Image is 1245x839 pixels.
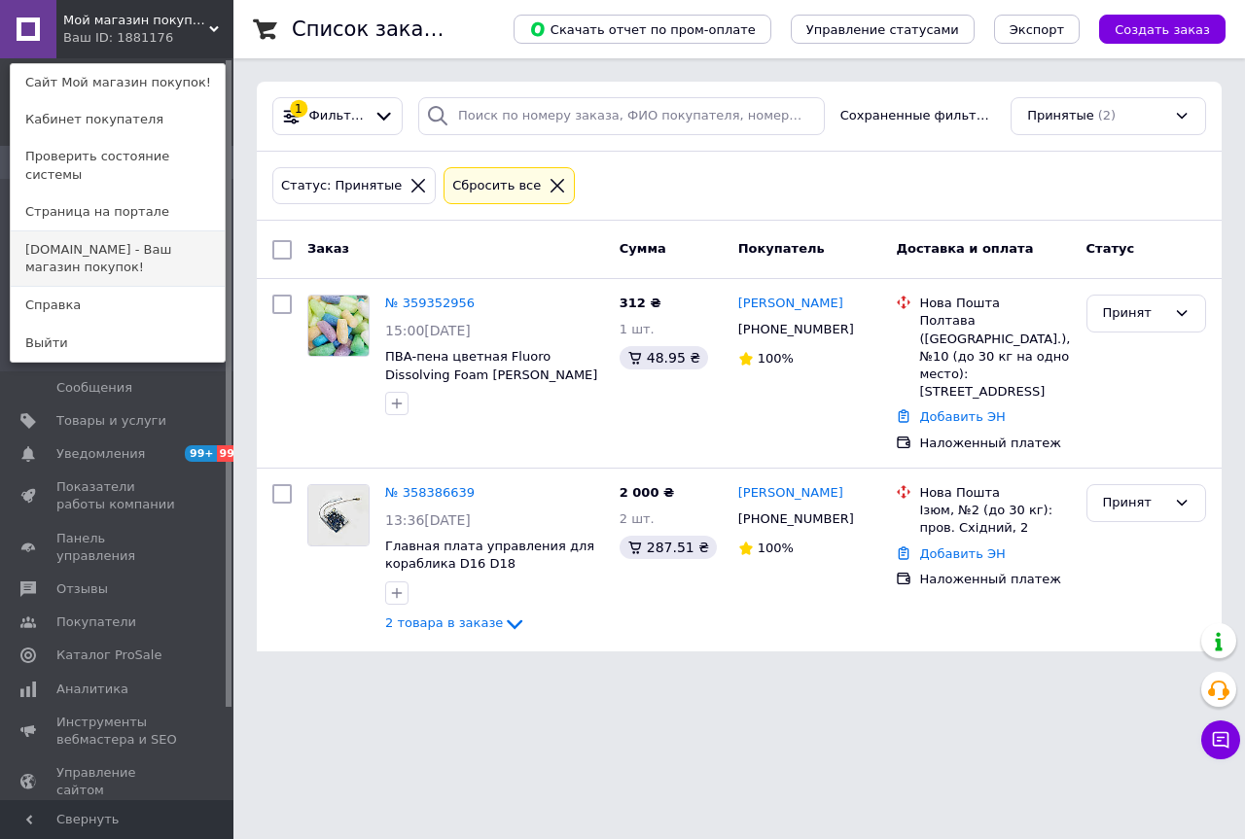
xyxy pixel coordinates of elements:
[11,138,225,192] a: Проверить состояние системы
[1080,21,1226,36] a: Создать заказ
[919,295,1070,312] div: Нова Пошта
[734,507,858,532] div: [PHONE_NUMBER]
[896,241,1033,256] span: Доставка и оплата
[919,409,1005,424] a: Добавить ЭН
[1103,303,1166,324] div: Принят
[307,241,349,256] span: Заказ
[11,231,225,286] a: [DOMAIN_NAME] - Ваш магазин покупок!
[385,616,503,631] span: 2 товара в заказе
[806,22,959,37] span: Управление статусами
[418,97,825,135] input: Поиск по номеру заказа, ФИО покупателя, номеру телефона, Email, номеру накладной
[185,445,217,462] span: 99+
[734,317,858,342] div: [PHONE_NUMBER]
[758,541,794,555] span: 100%
[738,484,843,503] a: [PERSON_NAME]
[385,485,475,500] a: № 358386639
[11,287,225,324] a: Справка
[385,539,594,572] a: Главная плата управления для кораблика D16 D18
[307,484,370,546] a: Фото товару
[620,346,708,369] div: 48.95 ₴
[56,681,128,698] span: Аналитика
[290,100,307,118] div: 1
[919,484,1070,502] div: Нова Пошта
[385,615,526,630] a: 2 товара в заказе
[292,17,459,41] h1: Список заказов
[56,379,132,397] span: Сообщения
[994,15,1080,44] button: Экспорт
[919,312,1070,401] div: Полтава ([GEOGRAPHIC_DATA].), №10 (до 30 кг на одно место): [STREET_ADDRESS]
[620,322,655,336] span: 1 шт.
[309,107,367,125] span: Фильтры
[56,647,161,664] span: Каталог ProSale
[620,241,666,256] span: Сумма
[385,323,471,338] span: 15:00[DATE]
[919,435,1070,452] div: Наложенный платеж
[1201,720,1240,759] button: Чат с покупателем
[919,571,1070,588] div: Наложенный платеж
[791,15,975,44] button: Управление статусами
[919,502,1070,537] div: Ізюм, №2 (до 30 кг): пров. Східний, 2
[11,193,225,230] a: Страница на портале
[1098,108,1116,122] span: (2)
[514,15,771,44] button: Скачать отчет по пром-оплате
[1086,241,1135,256] span: Статус
[63,12,209,29] span: Мой магазин покупок!
[56,530,180,565] span: Панель управления
[385,349,597,400] a: ПВА-пена цветная Fluoro Dissolving Foam [PERSON_NAME] (120шт)
[919,546,1005,561] a: Добавить ЭН
[56,478,180,513] span: Показатели работы компании
[1010,22,1064,37] span: Экспорт
[385,296,475,310] a: № 359352956
[620,296,661,310] span: 312 ₴
[63,29,145,47] div: Ваш ID: 1881176
[1115,22,1210,37] span: Создать заказ
[11,64,225,101] a: Сайт Мой магазин покупок!
[620,536,717,559] div: 287.51 ₴
[620,485,674,500] span: 2 000 ₴
[758,351,794,366] span: 100%
[620,511,655,526] span: 2 шт.
[738,295,843,313] a: [PERSON_NAME]
[56,714,180,749] span: Инструменты вебмастера и SEO
[56,764,180,799] span: Управление сайтом
[56,412,166,430] span: Товары и услуги
[529,20,756,38] span: Скачать отчет по пром-оплате
[56,445,145,463] span: Уведомления
[11,325,225,362] a: Выйти
[56,613,136,631] span: Покупатели
[307,295,370,357] a: Фото товару
[738,241,825,256] span: Покупатель
[1099,15,1226,44] button: Создать заказ
[11,101,225,138] a: Кабинет покупателя
[56,580,108,598] span: Отзывы
[385,512,471,528] span: 13:36[DATE]
[448,176,545,196] div: Сбросить все
[1103,493,1166,513] div: Принят
[217,445,249,462] span: 99+
[1027,107,1094,125] span: Принятые
[277,176,406,196] div: Статус: Принятые
[840,107,995,125] span: Сохраненные фильтры:
[308,296,369,356] img: Фото товару
[308,485,369,545] img: Фото товару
